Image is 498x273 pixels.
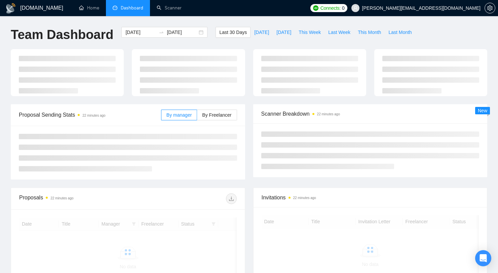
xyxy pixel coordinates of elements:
[478,108,487,113] span: New
[485,5,495,11] span: setting
[19,193,128,204] div: Proposals
[342,4,345,12] span: 0
[254,29,269,36] span: [DATE]
[388,29,412,36] span: Last Month
[11,27,113,43] h1: Team Dashboard
[125,29,156,36] input: Start date
[385,27,415,38] button: Last Month
[121,5,143,11] span: Dashboard
[293,196,316,200] time: 22 minutes ago
[353,6,358,10] span: user
[113,5,117,10] span: dashboard
[358,29,381,36] span: This Month
[273,27,295,38] button: [DATE]
[324,27,354,38] button: Last Week
[159,30,164,35] span: swap-right
[159,30,164,35] span: to
[485,5,495,11] a: setting
[167,29,197,36] input: End date
[79,5,99,11] a: homeHome
[317,112,340,116] time: 22 minutes ago
[354,27,385,38] button: This Month
[50,196,73,200] time: 22 minutes ago
[219,29,247,36] span: Last 30 Days
[276,29,291,36] span: [DATE]
[313,5,318,11] img: upwork-logo.png
[262,193,479,202] span: Invitations
[157,5,182,11] a: searchScanner
[202,112,231,118] span: By Freelancer
[5,3,16,14] img: logo
[475,250,491,266] div: Open Intercom Messenger
[320,4,341,12] span: Connects:
[295,27,324,38] button: This Week
[82,114,105,117] time: 22 minutes ago
[166,112,192,118] span: By manager
[299,29,321,36] span: This Week
[216,27,251,38] button: Last 30 Days
[251,27,273,38] button: [DATE]
[261,110,480,118] span: Scanner Breakdown
[328,29,350,36] span: Last Week
[19,111,161,119] span: Proposal Sending Stats
[485,3,495,13] button: setting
